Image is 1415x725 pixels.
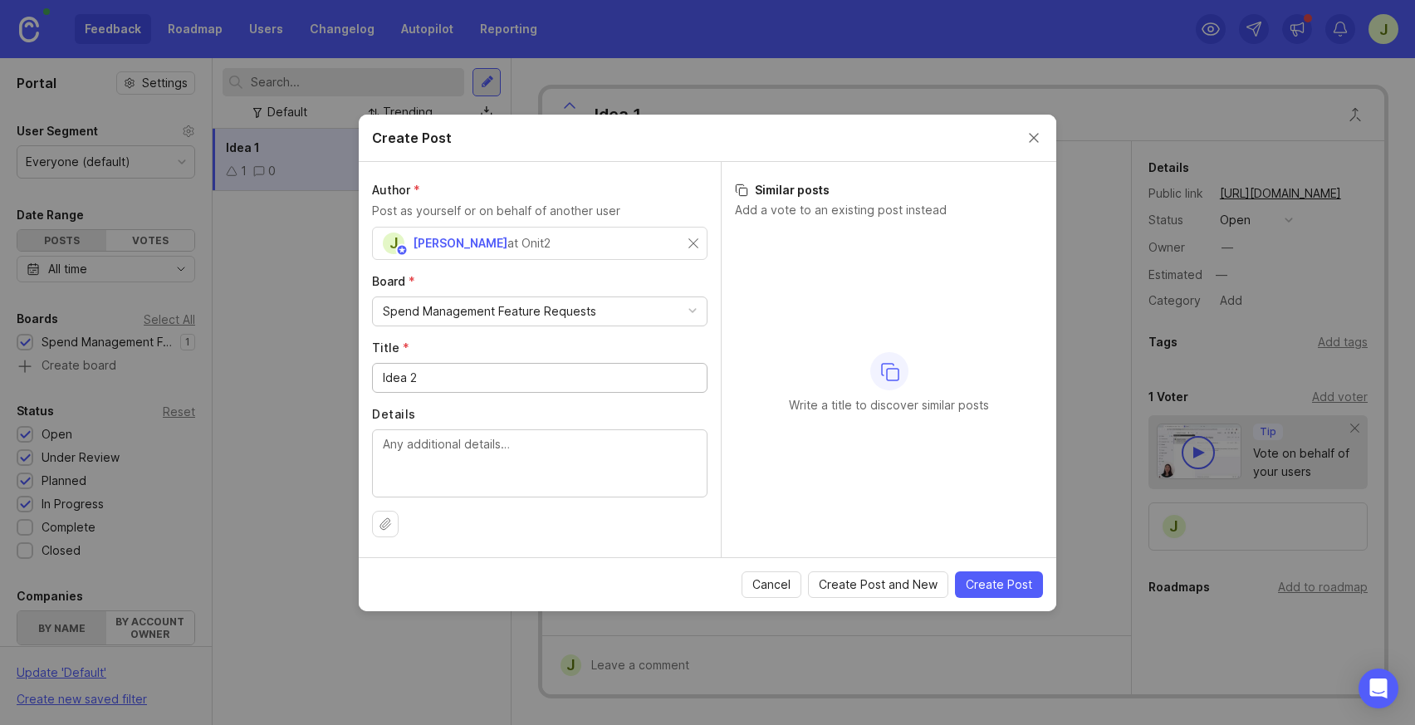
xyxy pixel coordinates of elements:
span: Board (required) [372,274,415,288]
p: Write a title to discover similar posts [789,397,989,414]
button: Close create post modal [1025,129,1043,147]
div: Open Intercom Messenger [1359,669,1398,708]
div: Spend Management Feature Requests [383,302,596,321]
button: Upload file [372,511,399,537]
span: Create Post and New [819,576,938,593]
p: Post as yourself or on behalf of another user [372,202,707,220]
span: Author (required) [372,183,420,197]
h3: Similar posts [735,182,1043,198]
span: [PERSON_NAME] [413,236,507,250]
span: Create Post [966,576,1032,593]
span: Title (required) [372,340,409,355]
span: Cancel [752,576,791,593]
input: Short, descriptive title [383,369,697,387]
h2: Create Post [372,128,452,148]
button: Cancel [742,571,801,598]
div: at Onit2 [507,234,551,252]
button: Create Post [955,571,1043,598]
p: Add a vote to an existing post instead [735,202,1043,218]
button: Create Post and New [808,571,948,598]
img: member badge [396,243,409,256]
div: J [383,233,404,254]
label: Details [372,406,707,423]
